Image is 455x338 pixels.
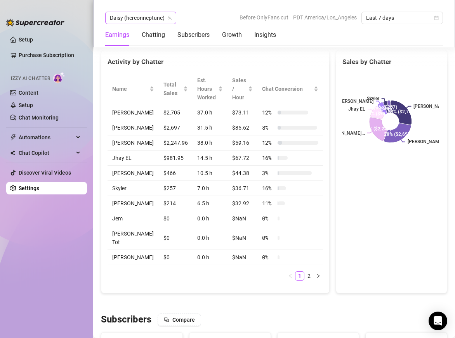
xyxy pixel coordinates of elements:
[197,76,217,102] div: Est. Hours Worked
[159,151,193,166] td: $981.95
[193,120,227,135] td: 31.5 h
[227,196,257,211] td: $32.92
[108,120,159,135] td: [PERSON_NAME]
[286,271,295,281] li: Previous Page
[414,104,453,109] text: [PERSON_NAME]...
[108,57,323,67] div: Activity by Chatter
[159,166,193,181] td: $466
[163,80,182,97] span: Total Sales
[193,226,227,250] td: 0.0 h
[159,135,193,151] td: $2,247.96
[434,16,439,20] span: calendar
[262,154,274,162] span: 16 %
[159,226,193,250] td: $0
[262,139,274,147] span: 12 %
[159,120,193,135] td: $2,697
[342,57,441,67] div: Sales by Chatter
[227,166,257,181] td: $44.38
[408,139,447,145] text: [PERSON_NAME]...
[11,75,50,82] span: Izzy AI Chatter
[108,181,159,196] td: Skyler
[227,135,257,151] td: $59.16
[429,312,447,330] div: Open Intercom Messenger
[193,181,227,196] td: 7.0 h
[159,250,193,265] td: $0
[19,102,33,108] a: Setup
[227,181,257,196] td: $36.71
[262,253,274,262] span: 0 %
[262,123,274,132] span: 8 %
[295,271,304,281] li: 1
[19,185,39,191] a: Settings
[108,211,159,226] td: Jem
[108,105,159,120] td: [PERSON_NAME]
[19,90,38,96] a: Content
[159,181,193,196] td: $257
[10,150,15,156] img: Chat Copilot
[19,49,81,61] a: Purchase Subscription
[10,134,16,140] span: thunderbolt
[326,130,365,136] text: [PERSON_NAME]...
[366,12,438,24] span: Last 7 days
[227,73,257,105] th: Sales / Hour
[262,214,274,223] span: 0 %
[167,16,172,20] span: team
[338,99,373,104] text: [PERSON_NAME]
[262,108,274,117] span: 12 %
[262,169,274,177] span: 3 %
[227,120,257,135] td: $85.62
[262,234,274,242] span: 0 %
[227,105,257,120] td: $73.11
[193,196,227,211] td: 6.5 h
[193,105,227,120] td: 37.0 h
[6,19,64,26] img: logo-BBDzfeDw.svg
[262,85,312,93] span: Chat Conversion
[227,211,257,226] td: $NaN
[108,73,159,105] th: Name
[108,196,159,211] td: [PERSON_NAME]
[305,272,313,280] a: 2
[19,170,71,176] a: Discover Viral Videos
[348,106,365,112] text: Jhay EL
[110,12,172,24] span: Daisy (hereonneptune)
[158,314,201,326] button: Compare
[101,314,151,326] h3: Subscribers
[159,73,193,105] th: Total Sales
[172,317,195,323] span: Compare
[19,36,33,43] a: Setup
[222,30,242,40] div: Growth
[262,199,274,208] span: 11 %
[53,72,65,83] img: AI Chatter
[293,12,357,23] span: PDT America/Los_Angeles
[240,12,288,23] span: Before OnlyFans cut
[314,271,323,281] li: Next Page
[177,30,210,40] div: Subscribers
[288,274,293,278] span: left
[286,271,295,281] button: left
[316,274,321,278] span: right
[159,105,193,120] td: $2,705
[193,135,227,151] td: 38.0 h
[159,196,193,211] td: $214
[108,226,159,250] td: [PERSON_NAME] Tot
[295,272,304,280] a: 1
[193,250,227,265] td: 0.0 h
[142,30,165,40] div: Chatting
[227,226,257,250] td: $NaN
[304,271,314,281] li: 2
[19,147,74,159] span: Chat Copilot
[19,114,59,121] a: Chat Monitoring
[232,76,247,102] span: Sales / Hour
[105,30,129,40] div: Earnings
[227,250,257,265] td: $NaN
[108,135,159,151] td: [PERSON_NAME]
[257,73,323,105] th: Chat Conversion
[108,250,159,265] td: [PERSON_NAME]
[164,317,169,322] span: block
[193,151,227,166] td: 14.5 h
[193,166,227,181] td: 10.5 h
[254,30,276,40] div: Insights
[193,211,227,226] td: 0.0 h
[262,184,274,192] span: 16 %
[227,151,257,166] td: $67.72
